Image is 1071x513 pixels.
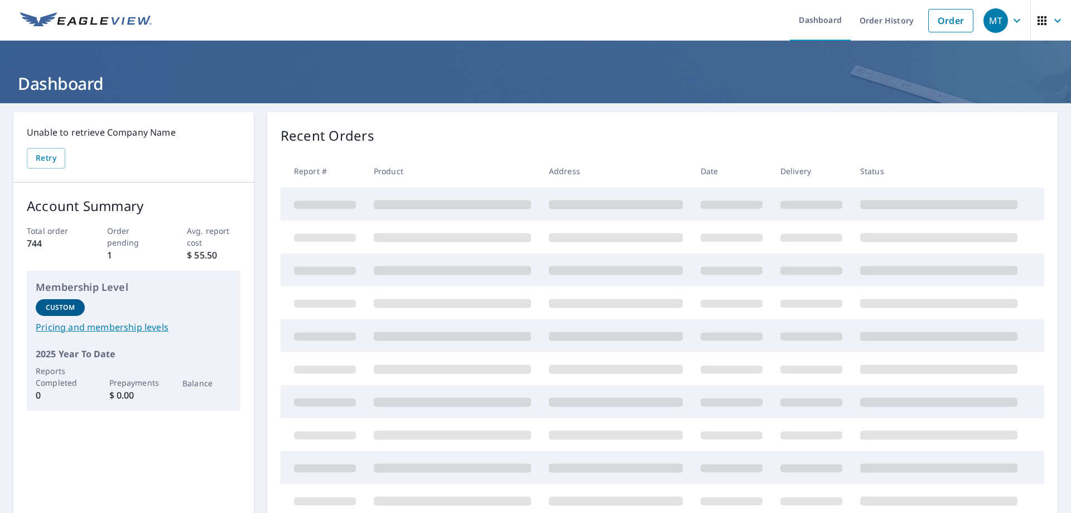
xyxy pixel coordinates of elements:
div: MT [983,8,1008,33]
img: EV Logo [20,12,152,29]
th: Product [365,155,540,188]
p: Prepayments [109,377,158,389]
p: Unable to retrieve Company Name [27,126,240,139]
a: Pricing and membership levels [36,320,231,334]
p: 0 [36,389,85,402]
p: Membership Level [36,280,231,295]
p: Account Summary [27,196,240,216]
p: Total order [27,225,80,237]
p: 744 [27,237,80,250]
th: Delivery [771,155,851,188]
p: Recent Orders [281,126,374,146]
p: $ 55.50 [187,248,240,262]
p: 1 [107,248,161,262]
p: Reports Completed [36,365,85,389]
p: Balance [182,377,231,389]
th: Report # [281,155,365,188]
p: Custom [46,303,75,313]
th: Status [851,155,1026,188]
p: 2025 Year To Date [36,347,231,361]
a: Order [928,9,973,32]
span: Retry [36,151,56,165]
button: Retry [27,148,65,169]
p: Avg. report cost [187,225,240,248]
th: Address [540,155,692,188]
h1: Dashboard [13,72,1058,95]
p: $ 0.00 [109,389,158,402]
p: Order pending [107,225,161,248]
th: Date [692,155,771,188]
